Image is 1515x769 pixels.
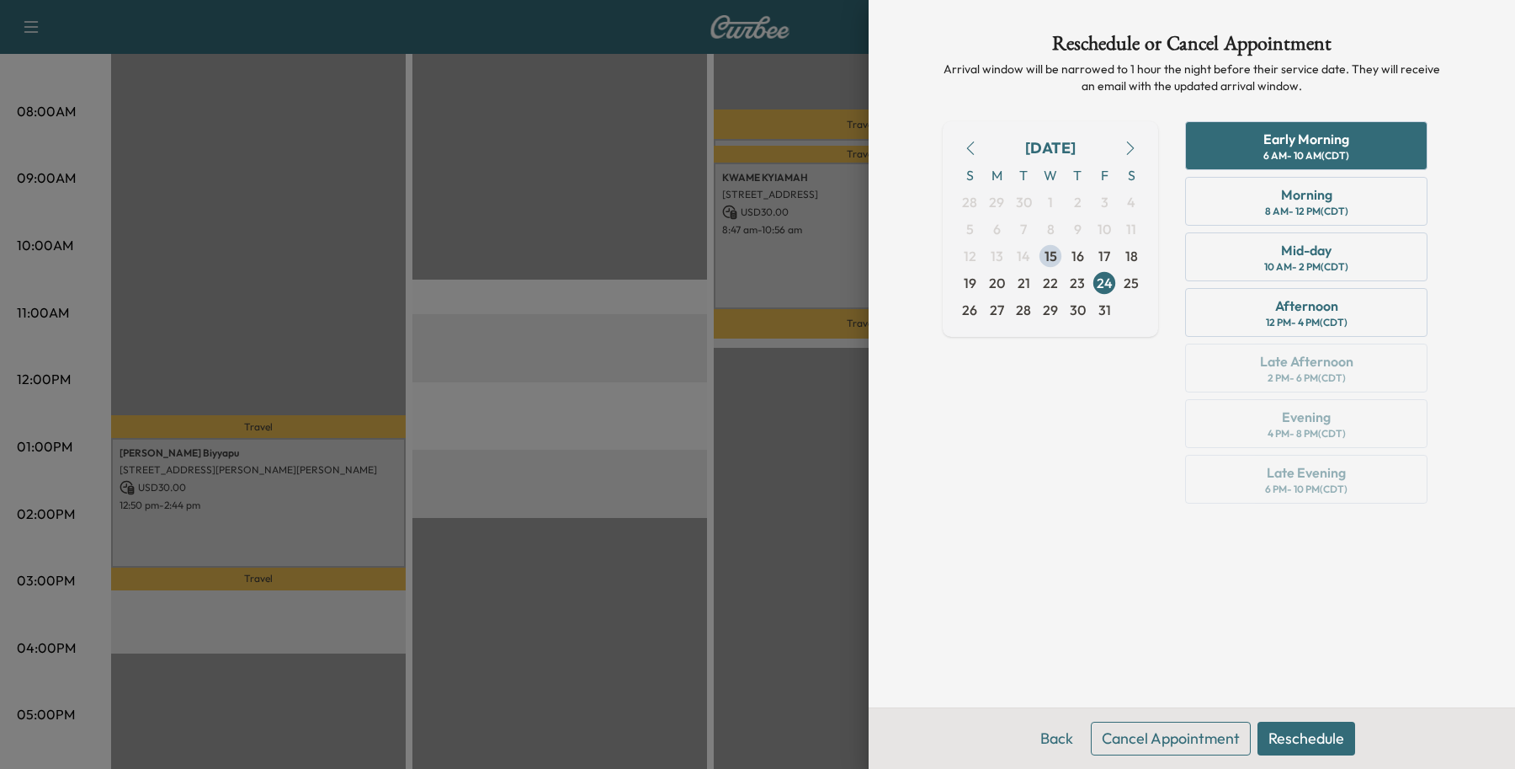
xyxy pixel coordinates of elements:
[990,300,1004,320] span: 27
[1010,162,1037,189] span: T
[1048,192,1053,212] span: 1
[1098,246,1110,266] span: 17
[1098,300,1111,320] span: 31
[1016,300,1031,320] span: 28
[1020,219,1027,239] span: 7
[1098,219,1111,239] span: 10
[1018,273,1030,293] span: 21
[1263,149,1349,163] div: 6 AM - 10 AM (CDT)
[1275,296,1338,316] div: Afternoon
[964,246,976,266] span: 12
[1126,219,1136,239] span: 11
[1264,260,1348,274] div: 10 AM - 2 PM (CDT)
[943,34,1441,61] h1: Reschedule or Cancel Appointment
[956,162,983,189] span: S
[943,61,1441,94] p: Arrival window will be narrowed to 1 hour the night before their service date. They will receive ...
[1265,205,1348,218] div: 8 AM - 12 PM (CDT)
[1045,246,1057,266] span: 15
[962,300,977,320] span: 26
[989,273,1005,293] span: 20
[1257,722,1355,756] button: Reschedule
[1070,273,1085,293] span: 23
[1071,246,1084,266] span: 16
[1064,162,1091,189] span: T
[1047,219,1055,239] span: 8
[1043,300,1058,320] span: 29
[993,219,1001,239] span: 6
[989,192,1004,212] span: 29
[1037,162,1064,189] span: W
[1029,722,1084,756] button: Back
[1127,192,1135,212] span: 4
[1091,162,1118,189] span: F
[1025,136,1076,160] div: [DATE]
[991,246,1003,266] span: 13
[1043,273,1058,293] span: 22
[1070,300,1086,320] span: 30
[1125,246,1138,266] span: 18
[964,273,976,293] span: 19
[962,192,977,212] span: 28
[1017,246,1030,266] span: 14
[1124,273,1139,293] span: 25
[1074,219,1082,239] span: 9
[1101,192,1108,212] span: 3
[1263,129,1349,149] div: Early Morning
[1266,316,1348,329] div: 12 PM - 4 PM (CDT)
[1016,192,1032,212] span: 30
[1281,240,1332,260] div: Mid-day
[966,219,974,239] span: 5
[983,162,1010,189] span: M
[1091,722,1251,756] button: Cancel Appointment
[1118,162,1145,189] span: S
[1097,273,1113,293] span: 24
[1074,192,1082,212] span: 2
[1281,184,1332,205] div: Morning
